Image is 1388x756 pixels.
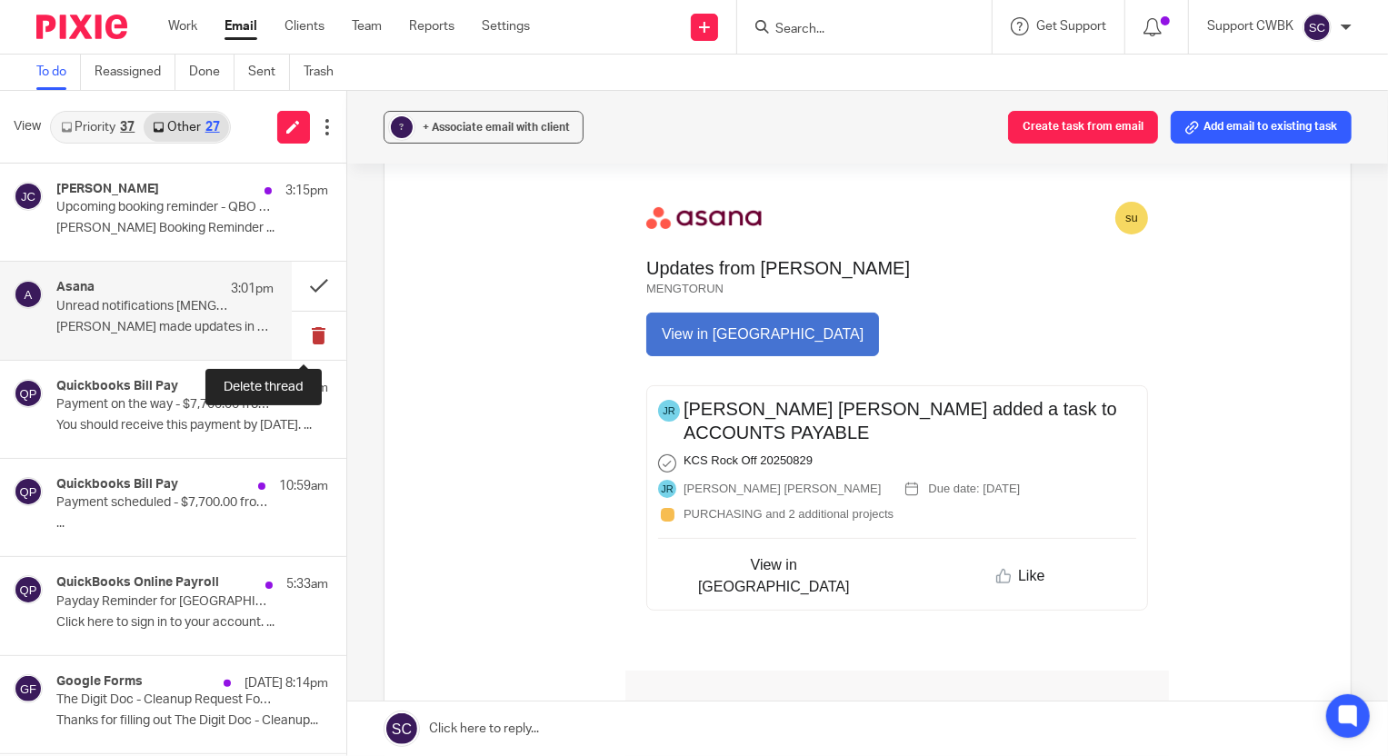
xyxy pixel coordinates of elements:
[279,379,328,397] p: 11:00am
[187,375,419,421] a: View in [GEOGRAPHIC_DATA]
[187,302,205,320] a: JR
[187,222,205,244] a: JR
[14,117,41,136] span: View
[56,692,274,708] p: The Digit Doc - Cleanup Request Form
[279,477,328,495] p: 10:59am
[56,495,274,511] p: Payment scheduled - $7,700.00 from Avenue B 201 LLC
[56,299,230,314] p: Unread notifications [MENGTORUN]
[1036,20,1106,33] span: Get Support
[56,397,274,413] p: Payment on the way - $7,700.00 from Avenue B 201 LLC.
[14,674,43,703] img: svg%3E
[56,713,328,729] p: Thanks for filling out The Digit Doc - Cleanup...
[36,15,127,39] img: Pixie
[144,113,228,142] a: Other27
[175,134,408,178] a: View in [GEOGRAPHIC_DATA]
[290,531,485,542] a: Change what [PERSON_NAME] sends you.
[56,418,328,433] p: You should receive this payment by [DATE]. ...
[213,221,646,264] span: [PERSON_NAME] [PERSON_NAME] added a task to ACCOUNTS PAYABLE
[191,145,393,167] a: View in [GEOGRAPHIC_DATA]
[203,376,404,420] a: View in [GEOGRAPHIC_DATA]
[175,104,253,117] span: MENGTORUN
[227,379,379,416] span: View in [GEOGRAPHIC_DATA]
[1008,111,1158,144] button: Create task from email
[56,477,178,492] h4: Quickbooks Bill Pay
[56,320,274,335] p: [PERSON_NAME] made updates in Asana su Updates from...
[190,305,202,316] span: JR
[547,390,574,405] span: Like
[205,121,220,134] div: 27
[192,227,204,238] span: JR
[654,33,667,46] span: su
[14,182,43,211] img: svg%3E
[95,55,175,90] a: Reassigned
[14,575,43,604] img: svg%3E
[644,24,677,56] a: su
[352,17,382,35] a: Team
[14,379,43,408] img: svg%3E
[391,116,413,138] div: ?
[434,386,666,410] a: Like
[482,17,530,35] a: Settings
[286,575,328,593] p: 5:33am
[213,224,646,264] a: [PERSON_NAME] [PERSON_NAME] added a task to ACCOUNTS PAYABLE
[56,575,219,591] h4: QuickBooks Online Payroll
[304,55,347,90] a: Trash
[774,22,937,38] input: Search
[56,516,328,532] p: ...
[213,275,342,289] span: KCS Rock Off 20250829
[56,615,328,631] p: Click here to sign in to your account. ...
[285,182,328,200] p: 3:15pm
[525,387,574,409] a: Like
[231,280,274,298] p: 3:01pm
[56,674,143,690] h4: Google Forms
[14,280,43,309] img: svg%3E
[191,148,393,164] span: View in [GEOGRAPHIC_DATA]
[1303,13,1332,42] img: svg%3E
[434,303,448,318] img: calendar_icon-16x16@2x.png
[285,17,325,35] a: Clients
[1171,111,1352,144] button: Add email to existing task
[189,55,235,90] a: Done
[175,80,439,100] span: Updates from [PERSON_NAME]
[384,111,584,144] button: ? + Associate email with client
[56,200,274,215] p: Upcoming booking reminder - QBO Cleanup Coffee Chat
[52,113,144,142] a: Priority37
[168,17,197,35] a: Work
[187,276,205,294] img: checkmark-icon-32x32.png
[36,55,81,90] a: To do
[56,594,274,610] p: Payday Reminder for [GEOGRAPHIC_DATA]
[176,560,275,571] span: [STREET_ADDRESS]
[409,17,454,35] a: Reports
[213,303,410,317] span: [PERSON_NAME] [PERSON_NAME]
[176,531,484,542] span: Getting too many emails?
[225,17,257,35] a: Email
[1207,17,1293,35] p: Support CWBK
[213,329,423,343] span: PURCHASING and 2 additional projects
[56,379,178,394] h4: Quickbooks Bill Pay
[248,55,290,90] a: Sent
[213,274,342,289] a: KCS Rock Off 20250829
[423,122,570,133] span: + Associate email with client
[175,29,291,52] img: Logo of Asana
[457,303,549,317] span: Due date: [DATE]
[525,391,540,405] img: ThumbsUpLineIcon_2x.png
[245,674,328,692] p: [DATE] 8:14pm
[120,121,135,134] div: 37
[56,221,328,236] p: [PERSON_NAME] Booking Reminder ...
[56,280,95,295] h4: Asana
[56,182,159,197] h4: [PERSON_NAME]
[14,477,43,506] img: svg%3E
